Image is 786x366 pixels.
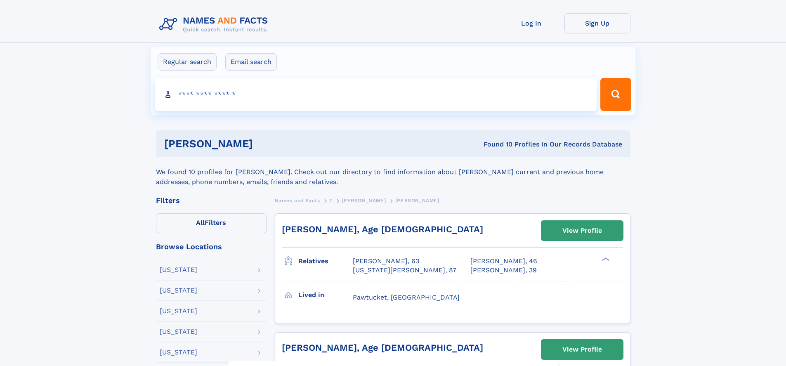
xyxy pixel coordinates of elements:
span: Pawtucket, [GEOGRAPHIC_DATA] [353,293,460,301]
a: View Profile [541,340,623,359]
a: Sign Up [564,13,630,33]
div: [US_STATE] [160,308,197,314]
img: Logo Names and Facts [156,13,275,35]
input: search input [155,78,597,111]
label: Regular search [158,53,217,71]
a: T [329,195,333,205]
div: View Profile [562,340,602,359]
span: All [196,219,205,227]
span: [PERSON_NAME] [395,198,439,203]
div: [US_STATE] [160,267,197,273]
div: Found 10 Profiles In Our Records Database [368,140,622,149]
button: Search Button [600,78,631,111]
a: [PERSON_NAME], 39 [470,266,537,275]
h1: [PERSON_NAME] [164,139,368,149]
a: View Profile [541,221,623,241]
span: T [329,198,333,203]
a: [PERSON_NAME], 63 [353,257,419,266]
a: [PERSON_NAME], Age [DEMOGRAPHIC_DATA] [282,342,483,353]
div: Filters [156,197,267,204]
div: [US_STATE] [160,287,197,294]
div: We found 10 profiles for [PERSON_NAME]. Check out our directory to find information about [PERSON... [156,157,630,187]
label: Filters [156,213,267,233]
label: Email search [225,53,277,71]
a: [US_STATE][PERSON_NAME], 87 [353,266,456,275]
h3: Lived in [298,288,353,302]
div: [US_STATE] [160,349,197,356]
span: [PERSON_NAME] [342,198,386,203]
a: Names and Facts [275,195,320,205]
a: Log In [498,13,564,33]
h3: Relatives [298,254,353,268]
a: [PERSON_NAME] [342,195,386,205]
div: [US_STATE] [160,328,197,335]
div: Browse Locations [156,243,267,250]
div: ❯ [600,257,610,262]
a: [PERSON_NAME], Age [DEMOGRAPHIC_DATA] [282,224,483,234]
a: [PERSON_NAME], 46 [470,257,537,266]
div: View Profile [562,221,602,240]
